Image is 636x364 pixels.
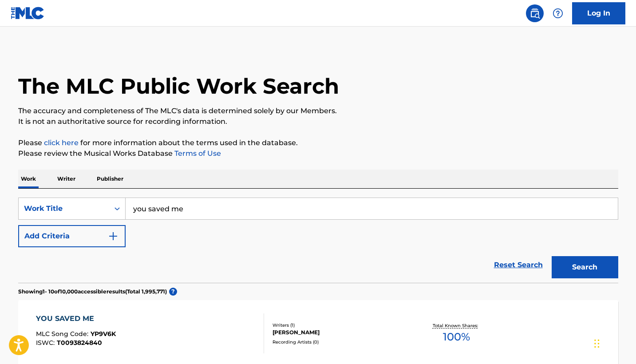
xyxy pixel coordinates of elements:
button: Search [552,256,618,278]
button: Add Criteria [18,225,126,247]
a: Reset Search [490,255,547,275]
p: Please for more information about the terms used in the database. [18,138,618,148]
span: MLC Song Code : [36,330,91,338]
img: search [529,8,540,19]
a: click here [44,138,79,147]
div: Work Title [24,203,104,214]
form: Search Form [18,198,618,283]
a: Terms of Use [173,149,221,158]
span: ISWC : [36,339,57,347]
img: MLC Logo [11,7,45,20]
p: It is not an authoritative source for recording information. [18,116,618,127]
img: help [553,8,563,19]
span: YP9V6K [91,330,116,338]
div: Drag [594,330,600,357]
img: 9d2ae6d4665cec9f34b9.svg [108,231,119,241]
iframe: Chat Widget [592,321,636,364]
div: [PERSON_NAME] [273,328,407,336]
p: The accuracy and completeness of The MLC's data is determined solely by our Members. [18,106,618,116]
p: Please review the Musical Works Database [18,148,618,159]
a: Public Search [526,4,544,22]
p: Work [18,170,39,188]
p: Total Known Shares: [433,322,480,329]
a: Log In [572,2,625,24]
p: Publisher [94,170,126,188]
span: T0093824840 [57,339,102,347]
p: Showing 1 - 10 of 10,000 accessible results (Total 1,995,771 ) [18,288,167,296]
div: YOU SAVED ME [36,313,116,324]
div: Recording Artists ( 0 ) [273,339,407,345]
h1: The MLC Public Work Search [18,73,339,99]
div: Help [549,4,567,22]
div: Writers ( 1 ) [273,322,407,328]
p: Writer [55,170,78,188]
span: 100 % [443,329,470,345]
span: ? [169,288,177,296]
